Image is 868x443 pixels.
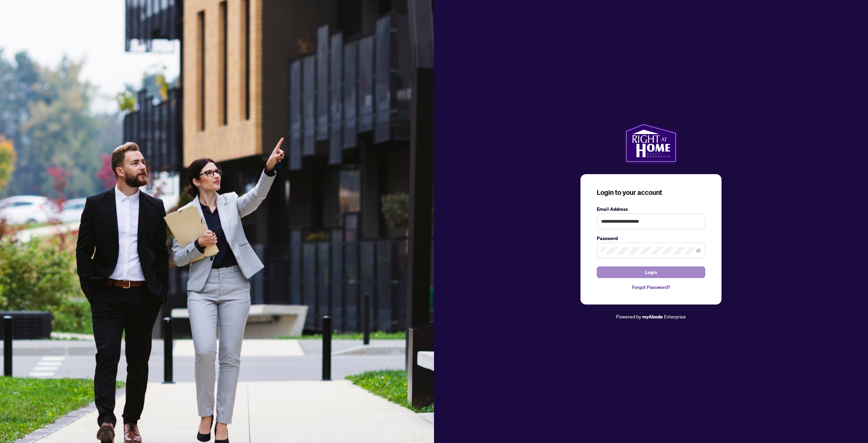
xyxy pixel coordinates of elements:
h3: Login to your account [597,188,705,197]
span: Powered by [616,313,641,319]
label: Email Address [597,205,705,213]
label: Password [597,235,705,242]
span: Login [645,267,657,278]
a: myAbode [642,313,663,320]
a: Forgot Password? [597,283,705,291]
span: eye-invisible [696,248,701,253]
img: ma-logo [625,123,677,163]
button: Login [597,266,705,278]
span: Enterprise [664,313,686,319]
